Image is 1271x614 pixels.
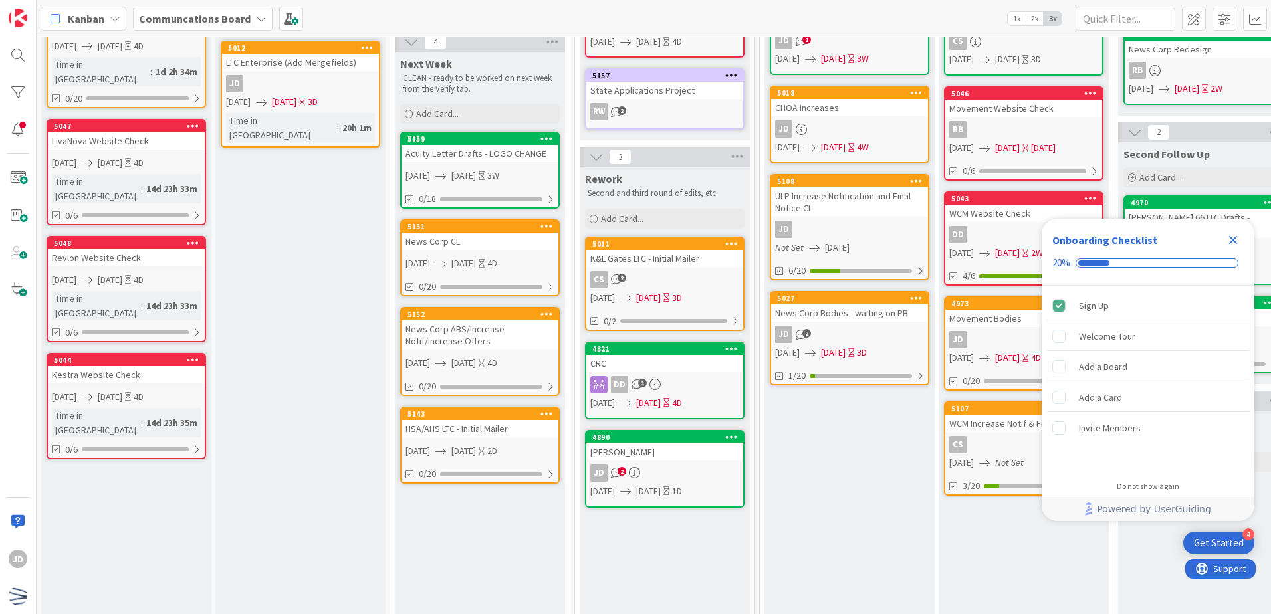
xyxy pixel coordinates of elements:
div: Add a Board is incomplete. [1047,352,1249,381]
div: JD [775,120,792,138]
div: 5018 [777,88,928,98]
div: Add a Card [1079,389,1122,405]
span: [DATE] [949,351,974,365]
div: Kestra Website Check [48,366,205,383]
div: 5046 [945,88,1102,100]
div: 2W [1031,246,1043,260]
span: [DATE] [405,256,430,270]
span: 2 [1147,124,1170,140]
div: 5012LTC Enterprise (Add Mergefields) [222,42,379,71]
div: JD [945,331,1102,348]
div: RB [945,121,1102,138]
span: 3 [609,149,632,165]
span: Rework [585,172,622,185]
span: 0/20 [963,374,980,388]
div: Welcome Tour [1079,328,1135,344]
div: DD [945,226,1102,243]
span: 0/6 [65,443,78,457]
div: 3D [857,346,867,359]
span: [DATE] [52,273,76,287]
div: State Applications Project [586,82,743,99]
div: JD [586,464,743,482]
div: News Corp CL [402,233,558,250]
div: 4890 [586,431,743,443]
div: 5046 [951,89,1102,98]
span: Second Follow Up [1123,148,1210,161]
div: Invite Members [1079,420,1141,436]
a: 5157State Applications ProjectRW [585,68,745,130]
div: 5159 [402,133,558,145]
div: 5047 [54,122,205,131]
span: 1/20 [788,369,806,383]
span: [DATE] [451,169,476,183]
span: [DATE] [636,291,661,305]
span: [DATE] [98,156,122,170]
div: 5044 [48,354,205,366]
div: 2D [487,444,497,458]
div: 4W [857,140,869,154]
div: 5018 [771,87,928,99]
div: 5048Revlon Website Check [48,237,205,266]
span: 2 [802,329,811,338]
span: Add Card... [601,213,643,225]
div: 4890[PERSON_NAME] [586,431,743,460]
img: Visit kanbanzone.com [9,9,27,27]
span: [DATE] [949,52,974,66]
div: WCM Website Check [945,205,1102,222]
div: DD [586,376,743,393]
div: 3D [1031,52,1041,66]
span: 2 [618,274,626,282]
div: 5157 [592,71,743,80]
div: News Corp ABS/Increase Notif/Increase Offers [402,320,558,350]
span: [DATE] [98,273,122,287]
span: 0/18 [419,192,436,206]
div: Time in [GEOGRAPHIC_DATA] [52,408,141,437]
span: [DATE] [451,256,476,270]
div: Add a Card is incomplete. [1047,383,1249,412]
span: 0/20 [419,379,436,393]
div: Movement Bodies [945,310,1102,327]
div: Acuity Letter Drafts - LOGO CHANGE [402,145,558,162]
div: 3D [308,95,318,109]
div: 5151News Corp CL [402,221,558,250]
div: 5043 [951,194,1102,203]
a: 5043WCM Website CheckDD[DATE][DATE]2W4/6 [944,191,1103,286]
div: 5043WCM Website Check [945,193,1102,222]
span: [DATE] [451,444,476,458]
div: CS [949,436,967,453]
span: [DATE] [226,95,251,109]
a: 5152News Corp ABS/Increase Notif/Increase Offers[DATE][DATE]4D0/20 [400,307,560,396]
div: RB [1129,62,1146,79]
span: Add Card... [1139,171,1182,183]
div: 5027 [777,294,928,303]
span: 6/20 [788,264,806,278]
div: CS [945,33,1102,50]
div: Welcome Tour is incomplete. [1047,322,1249,351]
span: [DATE] [590,484,615,498]
p: Second and third round of edits, etc. [588,188,742,199]
div: LTC Enterprise (Add Mergefields) [222,54,379,71]
div: 4D [134,273,144,287]
span: [DATE] [949,456,974,470]
div: 4D [134,156,144,170]
a: 5027News Corp Bodies - waiting on PBJD[DATE][DATE]3D1/20 [770,291,929,385]
span: [DATE] [405,169,430,183]
span: [DATE] [821,140,846,154]
span: : [141,415,143,430]
span: [DATE] [52,390,76,404]
div: JD [771,32,928,49]
div: 5046Movement Website Check [945,88,1102,117]
div: Sign Up is complete. [1047,291,1249,320]
span: Kanban [68,11,104,27]
div: JD [771,221,928,238]
div: 3D [672,291,682,305]
div: RW [590,103,608,120]
div: JD [949,331,967,348]
div: 5048 [48,237,205,249]
div: Invite Members is incomplete. [1047,413,1249,443]
div: 4321 [586,343,743,355]
div: 5047 [48,120,205,132]
div: ULP Increase Notification and Final Notice CL [771,187,928,217]
div: 4D [134,39,144,53]
div: JD [771,120,928,138]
